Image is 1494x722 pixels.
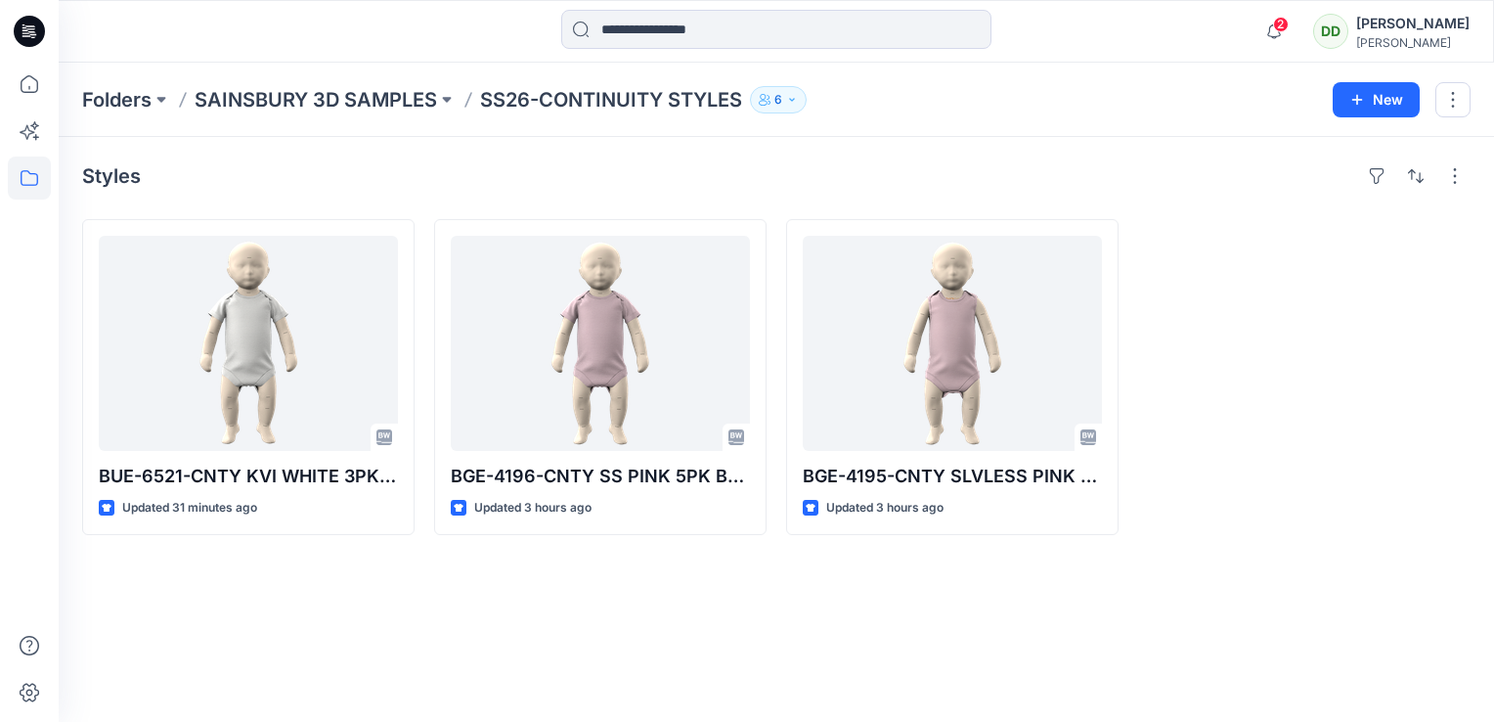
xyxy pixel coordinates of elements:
[1356,12,1470,35] div: [PERSON_NAME]
[99,463,398,490] p: BUE-6521-CNTY KVI WHITE 3PK SS BODYSUITS
[480,86,742,113] p: SS26-CONTINUITY STYLES
[1313,14,1348,49] div: DD
[82,86,152,113] a: Folders
[1333,82,1420,117] button: New
[826,498,944,519] p: Updated 3 hours ago
[774,89,782,111] p: 6
[451,236,750,451] a: BGE-4196-CNTY SS PINK 5PK BODYSUIT
[803,236,1102,451] a: BGE-4195-CNTY SLVLESS PINK 5PK BODYSUIT
[451,463,750,490] p: BGE-4196-CNTY SS PINK 5PK BODYSUIT
[1273,17,1289,32] span: 2
[195,86,437,113] a: SAINSBURY 3D SAMPLES
[750,86,807,113] button: 6
[803,463,1102,490] p: BGE-4195-CNTY SLVLESS PINK 5PK BODYSUIT
[82,164,141,188] h4: Styles
[122,498,257,519] p: Updated 31 minutes ago
[474,498,592,519] p: Updated 3 hours ago
[99,236,398,451] a: BUE-6521-CNTY KVI WHITE 3PK SS BODYSUITS
[1356,35,1470,50] div: [PERSON_NAME]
